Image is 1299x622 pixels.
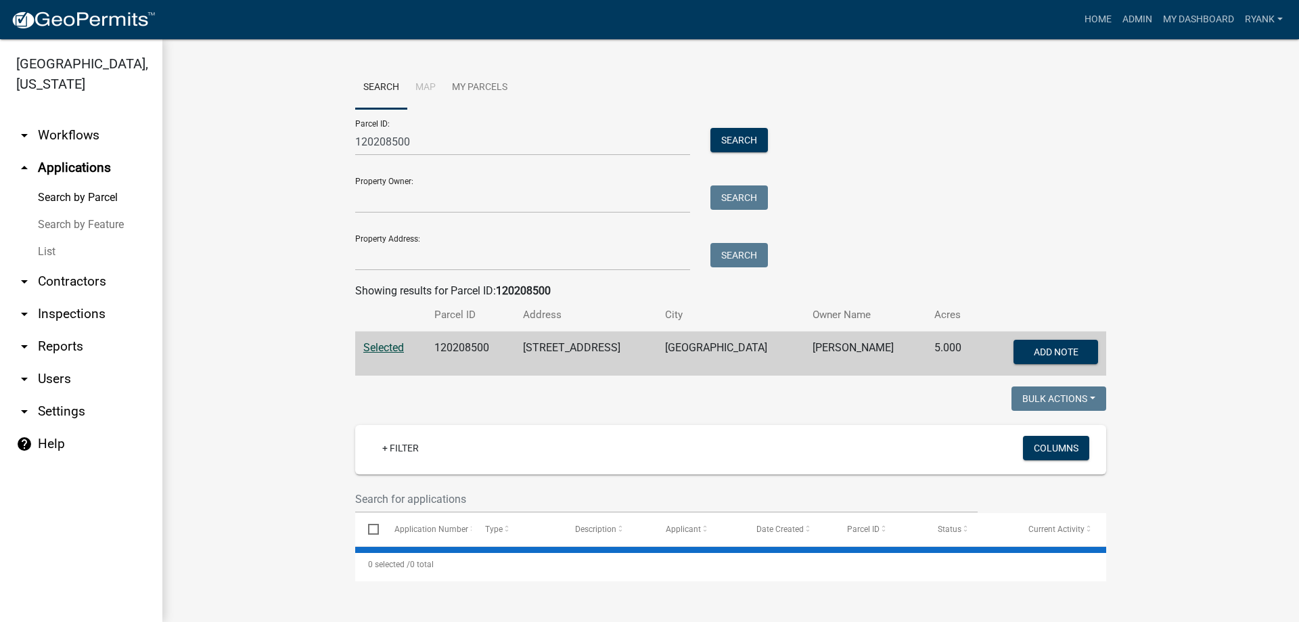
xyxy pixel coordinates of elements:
i: arrow_drop_down [16,127,32,143]
a: RyanK [1239,7,1288,32]
datatable-header-cell: Status [925,513,1016,546]
td: 5.000 [926,332,980,376]
i: arrow_drop_down [16,306,32,322]
button: Add Note [1013,340,1098,364]
a: Search [355,66,407,110]
datatable-header-cell: Type [472,513,562,546]
td: [PERSON_NAME] [804,332,926,376]
i: arrow_drop_up [16,160,32,176]
a: + Filter [371,436,430,460]
datatable-header-cell: Application Number [381,513,472,546]
i: arrow_drop_down [16,338,32,355]
span: 0 selected / [368,560,410,569]
i: help [16,436,32,452]
td: 120208500 [426,332,515,376]
div: 0 total [355,548,1106,581]
button: Bulk Actions [1011,386,1106,411]
datatable-header-cell: Parcel ID [834,513,925,546]
a: Selected [363,341,404,354]
span: Applicant [666,525,701,534]
button: Search [710,243,768,267]
th: Parcel ID [426,299,515,331]
button: Columns [1023,436,1089,460]
td: [STREET_ADDRESS] [515,332,657,376]
span: Add Note [1033,347,1078,357]
i: arrow_drop_down [16,403,32,420]
datatable-header-cell: Date Created [744,513,834,546]
span: Description [575,525,616,534]
button: Search [710,128,768,152]
span: Parcel ID [847,525,880,534]
a: Home [1079,7,1117,32]
input: Search for applications [355,485,978,513]
th: Address [515,299,657,331]
datatable-header-cell: Description [562,513,653,546]
span: Date Created [756,525,804,534]
span: Type [485,525,503,534]
th: Acres [926,299,980,331]
datatable-header-cell: Applicant [653,513,744,546]
i: arrow_drop_down [16,273,32,290]
datatable-header-cell: Current Activity [1016,513,1106,546]
th: Owner Name [804,299,926,331]
button: Search [710,185,768,210]
span: Current Activity [1028,525,1085,534]
a: My Parcels [444,66,516,110]
th: City [657,299,805,331]
td: [GEOGRAPHIC_DATA] [657,332,805,376]
a: Admin [1117,7,1158,32]
strong: 120208500 [496,284,551,297]
span: Status [938,525,961,534]
i: arrow_drop_down [16,371,32,387]
a: My Dashboard [1158,7,1239,32]
datatable-header-cell: Select [355,513,381,546]
div: Showing results for Parcel ID: [355,283,1106,299]
span: Application Number [394,525,468,534]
